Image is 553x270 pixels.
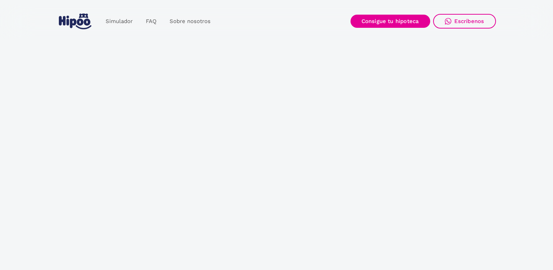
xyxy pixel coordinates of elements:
[99,14,139,29] a: Simulador
[454,18,484,25] div: Escríbenos
[351,15,430,28] a: Consigue tu hipoteca
[433,14,496,29] a: Escríbenos
[139,14,163,29] a: FAQ
[163,14,217,29] a: Sobre nosotros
